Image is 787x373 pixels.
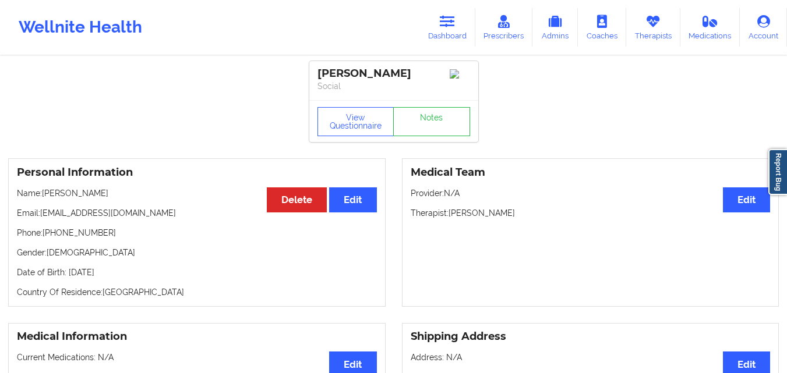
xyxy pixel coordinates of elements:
[723,187,770,212] button: Edit
[17,166,377,179] h3: Personal Information
[317,80,470,92] p: Social
[393,107,470,136] a: Notes
[411,330,771,343] h3: Shipping Address
[411,351,771,363] p: Address: N/A
[768,149,787,195] a: Report Bug
[267,187,327,212] button: Delete
[17,227,377,239] p: Phone: [PHONE_NUMBER]
[17,286,377,298] p: Country Of Residence: [GEOGRAPHIC_DATA]
[17,187,377,199] p: Name: [PERSON_NAME]
[17,247,377,258] p: Gender: [DEMOGRAPHIC_DATA]
[680,8,740,47] a: Medications
[740,8,787,47] a: Account
[532,8,578,47] a: Admins
[411,207,771,219] p: Therapist: [PERSON_NAME]
[475,8,533,47] a: Prescribers
[419,8,475,47] a: Dashboard
[17,351,377,363] p: Current Medications: N/A
[17,330,377,343] h3: Medical Information
[329,187,376,212] button: Edit
[317,67,470,80] div: [PERSON_NAME]
[578,8,626,47] a: Coaches
[17,207,377,219] p: Email: [EMAIL_ADDRESS][DOMAIN_NAME]
[317,107,394,136] button: View Questionnaire
[450,69,470,79] img: Image%2Fplaceholer-image.png
[411,166,771,179] h3: Medical Team
[17,267,377,278] p: Date of Birth: [DATE]
[411,187,771,199] p: Provider: N/A
[626,8,680,47] a: Therapists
